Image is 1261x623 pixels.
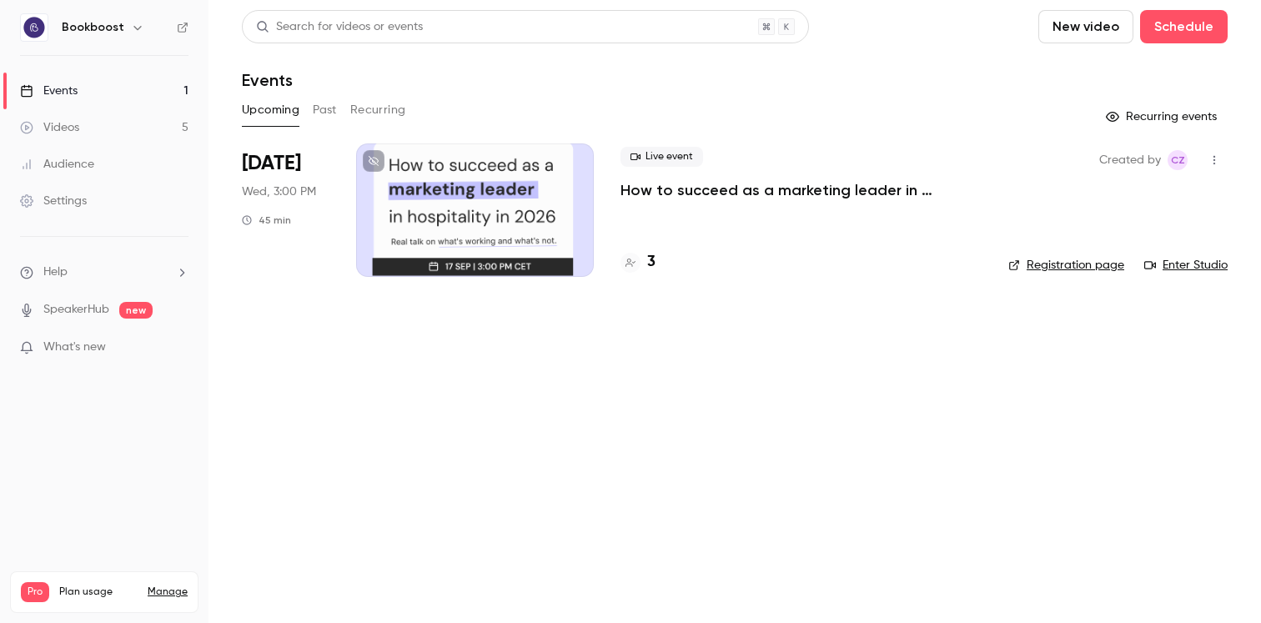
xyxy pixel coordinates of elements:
h1: Events [242,70,293,90]
span: [DATE] [242,150,301,177]
a: Manage [148,585,188,599]
iframe: Noticeable Trigger [168,340,188,355]
div: Sep 17 Wed, 3:00 PM (Europe/Stockholm) [242,143,329,277]
a: Registration page [1008,257,1124,274]
img: Bookboost [21,14,48,41]
div: Settings [20,193,87,209]
div: Events [20,83,78,99]
span: Casey Zhang [1168,150,1188,170]
span: Created by [1099,150,1161,170]
button: Upcoming [242,97,299,123]
div: 45 min [242,214,291,227]
span: Pro [21,582,49,602]
span: Wed, 3:00 PM [242,183,316,200]
a: SpeakerHub [43,301,109,319]
h6: Bookboost [62,19,124,36]
span: new [119,302,153,319]
li: help-dropdown-opener [20,264,188,281]
span: Plan usage [59,585,138,599]
span: What's new [43,339,106,356]
button: Schedule [1140,10,1228,43]
h4: 3 [647,251,656,274]
a: Enter Studio [1144,257,1228,274]
div: Videos [20,119,79,136]
div: Search for videos or events [256,18,423,36]
a: 3 [620,251,656,274]
button: Recurring [350,97,406,123]
a: How to succeed as a marketing leader in hospitality in [DATE]? [620,180,982,200]
span: Live event [620,147,703,167]
button: Recurring events [1098,103,1228,130]
span: Help [43,264,68,281]
div: Audience [20,156,94,173]
button: Past [313,97,337,123]
span: CZ [1171,150,1185,170]
button: New video [1038,10,1133,43]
